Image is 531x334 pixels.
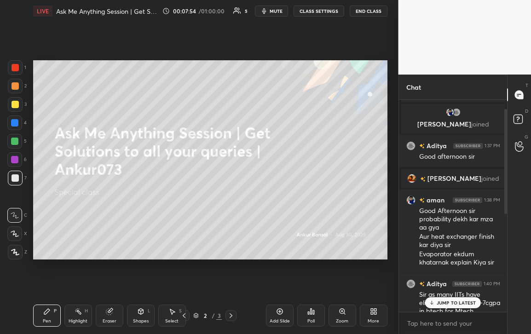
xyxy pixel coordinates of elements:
[406,196,416,205] img: e6b1352b725f4328bd74b0dc1b91098a.jpg
[525,82,528,89] p: T
[525,108,528,115] p: D
[485,143,500,149] div: 1:37 PM
[7,152,27,167] div: 6
[452,281,482,287] img: 4P8fHbbgJtejmAAAAAElFTkSuQmCC
[525,133,528,140] p: G
[471,120,489,128] span: joined
[399,75,428,99] p: Chat
[419,207,500,232] div: Good Afternoon sir probability dekh kar mza aa gya
[407,121,500,128] p: [PERSON_NAME]
[419,152,500,161] div: Good afternoon sir
[179,309,182,313] div: S
[307,319,315,323] div: Poll
[406,279,416,288] img: 0e6c8ae3be424763b02b29e9474343e5.jpg
[427,175,481,182] span: [PERSON_NAME]
[69,319,87,323] div: Highlight
[336,319,348,323] div: Zoom
[7,134,27,149] div: 5
[212,313,214,318] div: /
[85,309,88,313] div: H
[294,6,344,17] button: CLASS SETTINGS
[445,108,455,117] img: e6b1352b725f4328bd74b0dc1b91098a.jpg
[425,195,444,205] h6: aman
[453,197,482,203] img: 4P8fHbbgJtejmAAAAAElFTkSuQmCC
[399,100,508,312] div: grid
[453,143,483,149] img: 4P8fHbbgJtejmAAAAAElFTkSuQmCC
[43,319,51,323] div: Pen
[7,208,27,223] div: C
[8,245,27,259] div: Z
[419,198,425,203] img: no-rating-badge.077c3623.svg
[484,197,500,203] div: 1:38 PM
[452,108,461,117] img: 0e6c8ae3be424763b02b29e9474343e5.jpg
[148,309,150,313] div: L
[419,250,500,267] div: Evaporator ekdum khatarnak explain Kiya sir
[270,319,290,323] div: Add Slide
[7,115,27,130] div: 4
[481,175,499,182] span: joined
[420,177,426,182] img: no-rating-badge.077c3623.svg
[103,319,116,323] div: Eraser
[419,282,425,287] img: no-rating-badge.077c3623.svg
[419,232,500,250] div: Aur heat exchanger finish kar diya sir
[350,6,387,17] button: End Class
[437,300,476,305] p: JUMP TO LATEST
[33,6,52,17] div: LIVE
[255,6,288,17] button: mute
[201,313,210,318] div: 2
[8,79,27,93] div: 2
[8,97,27,112] div: 3
[419,144,425,149] img: no-rating-badge.077c3623.svg
[406,141,416,150] img: 0e6c8ae3be424763b02b29e9474343e5.jpg
[270,8,283,14] span: mute
[419,290,500,333] div: Sir as many IITs have eligibility criteria of 6-7cgpa in btech for Mtech admissions. Does they se...
[56,7,159,16] h4: Ask Me Anything Session | Get Solutions to all your queries | Ankur073
[54,309,57,313] div: P
[7,226,27,241] div: X
[8,171,27,185] div: 7
[368,319,379,323] div: More
[407,174,416,183] img: 3
[425,141,447,150] h6: Aditya
[216,311,222,320] div: 3
[425,279,447,288] h6: Aditya
[484,281,500,287] div: 1:40 PM
[8,60,26,75] div: 1
[133,319,149,323] div: Shapes
[165,319,179,323] div: Select
[245,9,248,13] div: 5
